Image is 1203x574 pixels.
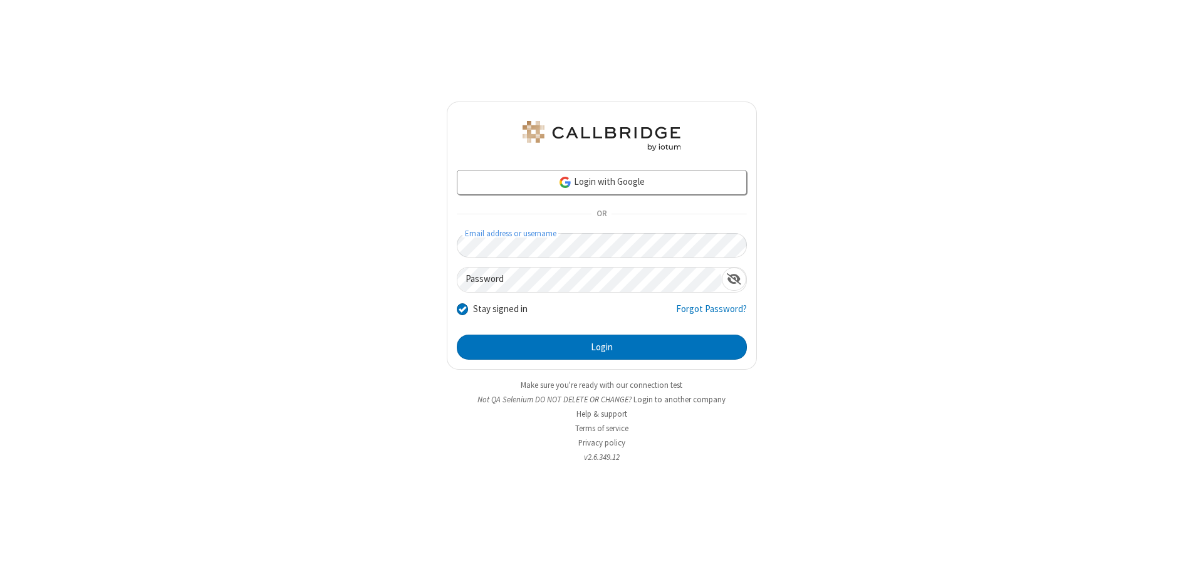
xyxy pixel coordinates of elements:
a: Help & support [576,409,627,419]
label: Stay signed in [473,302,528,316]
div: Show password [722,268,746,291]
a: Terms of service [575,423,628,434]
button: Login [457,335,747,360]
li: v2.6.349.12 [447,451,757,463]
button: Login to another company [633,394,726,405]
span: OR [591,206,612,223]
li: Not QA Selenium DO NOT DELETE OR CHANGE? [447,394,757,405]
img: google-icon.png [558,175,572,189]
a: Forgot Password? [676,302,747,326]
input: Email address or username [457,233,747,258]
a: Make sure you're ready with our connection test [521,380,682,390]
a: Login with Google [457,170,747,195]
img: QA Selenium DO NOT DELETE OR CHANGE [520,121,683,151]
a: Privacy policy [578,437,625,448]
iframe: Chat [1172,541,1194,565]
input: Password [457,268,722,292]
